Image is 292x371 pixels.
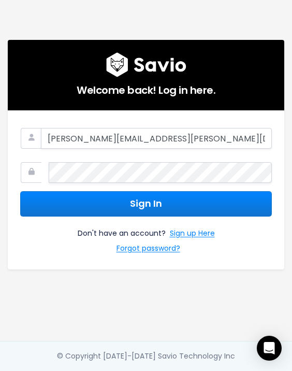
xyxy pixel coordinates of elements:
[41,128,272,149] input: Your Work Email Address
[245,132,258,145] keeper-lock: Open Keeper Popup
[106,52,186,77] img: logo600x187.a314fd40982d.png
[245,166,258,179] keeper-lock: Open Keeper Popup
[116,242,180,257] a: Forgot password?
[257,336,282,361] div: Open Intercom Messenger
[20,191,272,217] button: Sign In
[57,350,235,363] div: © Copyright [DATE]-[DATE] Savio Technology Inc
[170,227,215,242] a: Sign up Here
[20,77,272,98] h5: Welcome back! Log in here.
[20,217,272,257] div: Don't have an account?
